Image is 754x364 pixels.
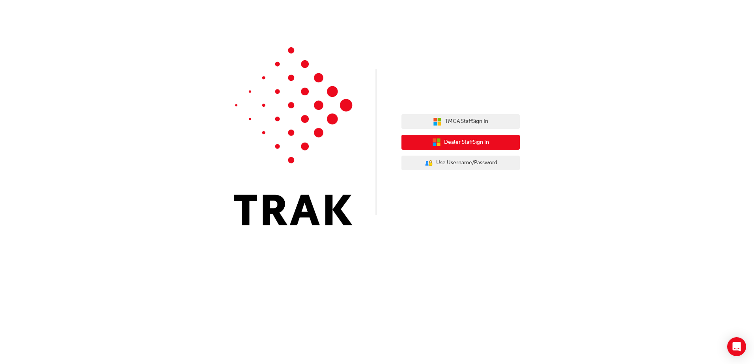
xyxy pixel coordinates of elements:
img: Trak [234,47,353,225]
button: Use Username/Password [401,156,520,171]
button: Dealer StaffSign In [401,135,520,150]
span: Dealer Staff Sign In [444,138,489,147]
button: TMCA StaffSign In [401,114,520,129]
span: Use Username/Password [436,158,497,167]
span: TMCA Staff Sign In [445,117,488,126]
div: Open Intercom Messenger [727,337,746,356]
